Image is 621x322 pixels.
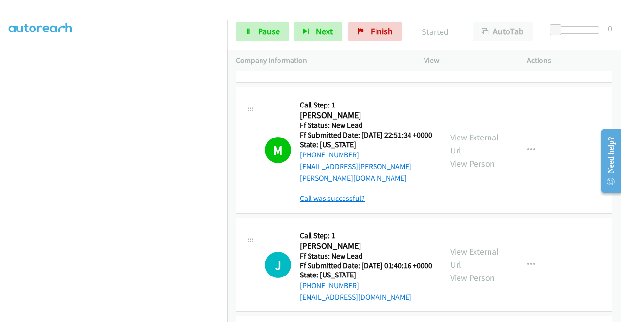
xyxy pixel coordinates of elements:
[236,55,407,66] p: Company Information
[300,150,359,159] a: [PHONE_NUMBER]
[316,26,333,37] span: Next
[300,162,411,183] a: [EMAIL_ADDRESS][PERSON_NAME][PERSON_NAME][DOMAIN_NAME]
[300,241,432,252] h2: [PERSON_NAME]
[527,55,612,66] p: Actions
[450,132,499,156] a: View External Url
[450,246,499,270] a: View External Url
[258,26,280,37] span: Pause
[608,22,612,35] div: 0
[300,292,411,302] a: [EMAIL_ADDRESS][DOMAIN_NAME]
[265,252,291,278] h1: J
[300,121,433,130] h5: Ff Status: New Lead
[300,261,432,271] h5: Ff Submitted Date: [DATE] 01:40:16 +0000
[265,137,291,163] h1: M
[300,270,432,280] h5: State: [US_STATE]
[265,252,291,278] div: The call is yet to be attempted
[371,26,392,37] span: Finish
[294,22,342,41] button: Next
[236,22,289,41] a: Pause
[300,100,433,110] h5: Call Step: 1
[348,22,402,41] a: Finish
[300,140,433,150] h5: State: [US_STATE]
[450,158,495,169] a: View Person
[300,251,432,261] h5: Ff Status: New Lead
[300,281,359,290] a: [PHONE_NUMBER]
[300,110,433,121] h2: [PERSON_NAME]
[450,272,495,283] a: View Person
[300,194,365,203] a: Call was successful?
[300,63,365,73] a: Call was successful?
[300,231,432,241] h5: Call Step: 1
[593,123,621,199] iframe: Resource Center
[415,25,455,38] p: Started
[424,55,509,66] p: View
[300,130,433,140] h5: Ff Submitted Date: [DATE] 22:51:34 +0000
[473,22,533,41] button: AutoTab
[555,26,599,34] div: Delay between calls (in seconds)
